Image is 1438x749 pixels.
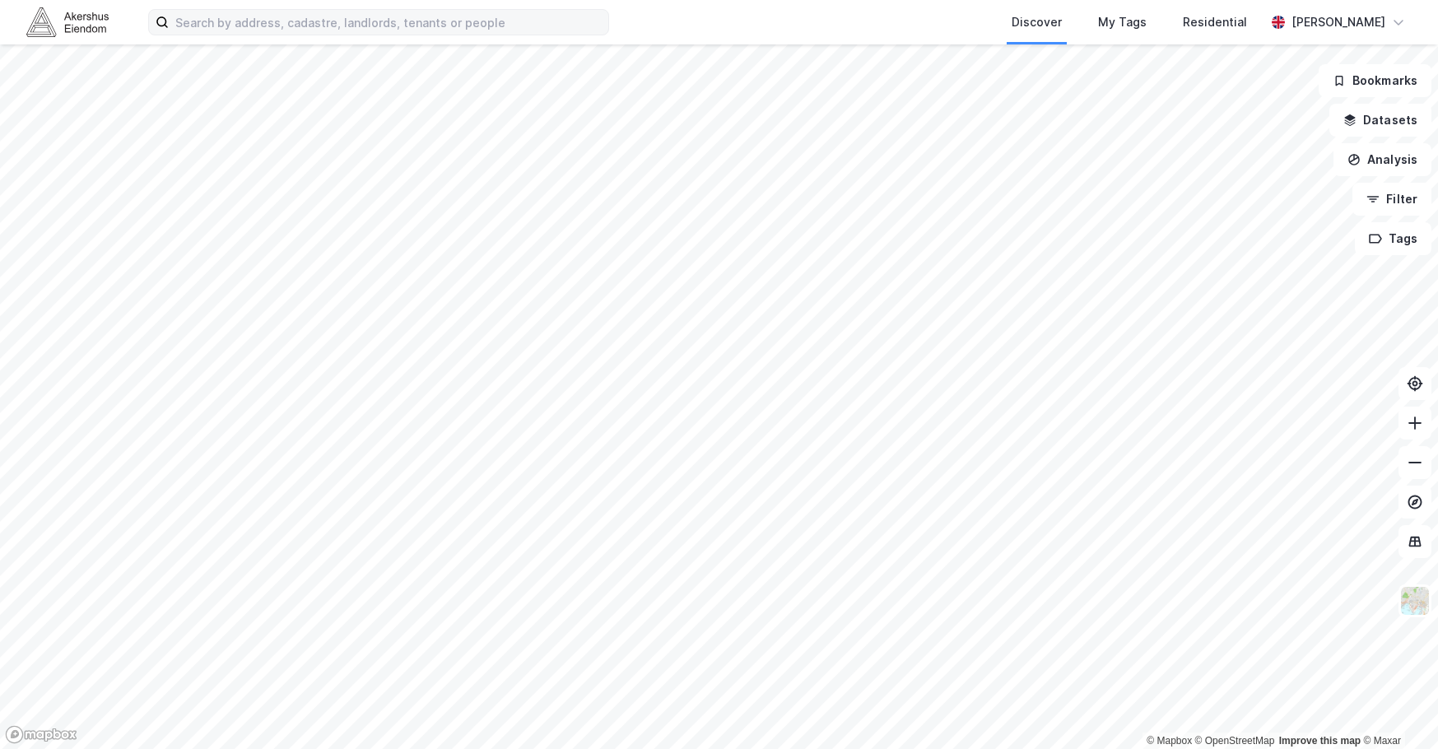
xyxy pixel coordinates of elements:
a: Mapbox homepage [5,725,77,744]
button: Datasets [1329,104,1431,137]
a: Mapbox [1147,735,1192,747]
button: Tags [1355,222,1431,255]
div: My Tags [1098,12,1147,32]
div: Residential [1183,12,1247,32]
div: [PERSON_NAME] [1291,12,1385,32]
img: Z [1399,585,1431,616]
div: Discover [1012,12,1062,32]
button: Filter [1352,183,1431,216]
a: OpenStreetMap [1195,735,1275,747]
a: Improve this map [1279,735,1361,747]
button: Analysis [1333,143,1431,176]
button: Bookmarks [1319,64,1431,97]
iframe: Chat Widget [1356,670,1438,749]
img: akershus-eiendom-logo.9091f326c980b4bce74ccdd9f866810c.svg [26,7,109,36]
input: Search by address, cadastre, landlords, tenants or people [169,10,608,35]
